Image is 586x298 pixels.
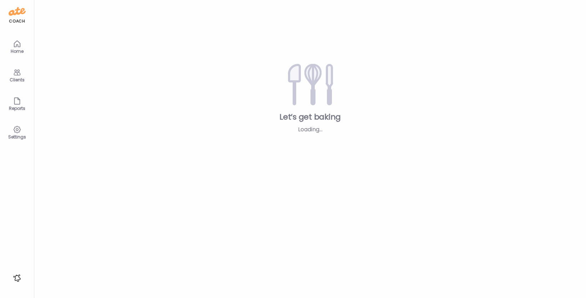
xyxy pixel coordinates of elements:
div: Let’s get baking [46,112,575,122]
div: coach [9,18,25,24]
div: Clients [4,77,30,82]
div: Settings [4,135,30,139]
div: Home [4,49,30,54]
img: ate [9,6,26,17]
div: Loading... [261,125,360,134]
div: Reports [4,106,30,111]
